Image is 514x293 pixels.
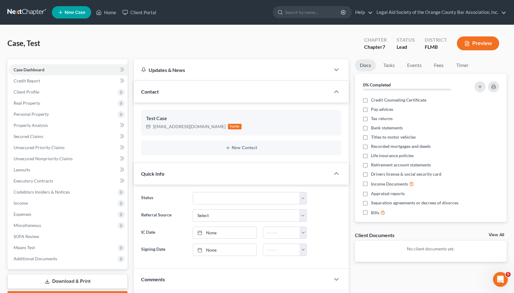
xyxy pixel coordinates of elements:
[138,244,190,256] label: Signing Date
[9,153,128,164] a: Unsecured Nonpriority Claims
[355,59,376,71] a: Docs
[146,145,336,150] button: New Contact
[65,10,85,15] span: New Case
[506,272,511,277] span: 5
[14,134,43,139] span: Secured Claims
[371,200,458,206] span: Separation agreements or decrees of divorces
[429,59,449,71] a: Fees
[263,244,300,256] input: -- : --
[14,89,39,94] span: Client Profile
[119,7,159,18] a: Client Portal
[355,232,394,238] div: Client Documents
[14,78,40,83] span: Credit Report
[14,189,70,195] span: Codebtors Insiders & Notices
[9,64,128,75] a: Case Dashboard
[373,7,506,18] a: Legal Aid Society of the Orange County Bar Association, Inc.
[9,75,128,86] a: Credit Report
[371,181,408,187] span: Income Documents
[371,143,431,149] span: Recorded mortgages and deeds
[371,125,403,131] span: Bank statements
[397,44,415,51] div: Lead
[138,209,190,222] label: Referral Source
[371,162,431,168] span: Retirement account statements
[9,231,128,242] a: SOFA Review
[9,164,128,175] a: Lawsuits
[9,175,128,186] a: Executory Contracts
[425,44,447,51] div: FLMB
[193,227,256,239] a: None
[141,89,159,94] span: Contact
[263,227,300,239] input: -- : --
[14,178,53,183] span: Executory Contracts
[14,223,41,228] span: Miscellaneous
[364,44,387,51] div: Chapter
[352,7,373,18] a: Help
[7,39,40,48] span: Case, Test
[141,171,164,177] span: Quick Info
[14,245,35,250] span: Means Test
[371,153,414,159] span: Life insurance policies
[371,115,393,122] span: Tax returns
[451,59,474,71] a: Timer
[285,6,342,18] input: Search by name...
[363,82,391,87] strong: 0% Completed
[9,120,128,131] a: Property Analysis
[402,59,427,71] a: Events
[9,142,128,153] a: Unsecured Priority Claims
[371,210,379,216] span: Bills
[153,123,225,130] div: [EMAIL_ADDRESS][DOMAIN_NAME]
[14,123,48,128] span: Property Analysis
[14,111,49,117] span: Personal Property
[14,145,65,150] span: Unsecured Priority Claims
[14,211,31,217] span: Expenses
[360,246,502,252] p: No client documents yet.
[138,192,190,204] label: Status
[489,233,504,237] a: View All
[146,115,336,122] div: Test Case
[193,244,256,256] a: None
[371,97,426,103] span: Credit Counseling Certificate
[228,124,242,129] div: home
[9,131,128,142] a: Secured Claims
[138,227,190,239] label: IC Date
[14,234,39,239] span: SOFA Review
[7,274,128,289] a: Download & Print
[93,7,119,18] a: Home
[14,100,40,106] span: Real Property
[371,171,441,177] span: Drivers license & social security card
[371,190,405,197] span: Appraisal reports
[378,59,400,71] a: Tasks
[371,106,393,112] span: Pay advices
[14,200,28,206] span: Income
[14,67,44,72] span: Case Dashboard
[493,272,508,287] iframe: Intercom live chat
[14,256,57,261] span: Additional Documents
[141,67,323,73] div: Updates & News
[425,36,447,44] div: District
[364,36,387,44] div: Chapter
[371,134,416,140] span: Titles to motor vehicles
[457,36,499,50] button: Preview
[14,156,73,161] span: Unsecured Nonpriority Claims
[397,36,415,44] div: Status
[14,167,30,172] span: Lawsuits
[141,276,165,282] span: Comments
[382,44,385,50] span: 7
